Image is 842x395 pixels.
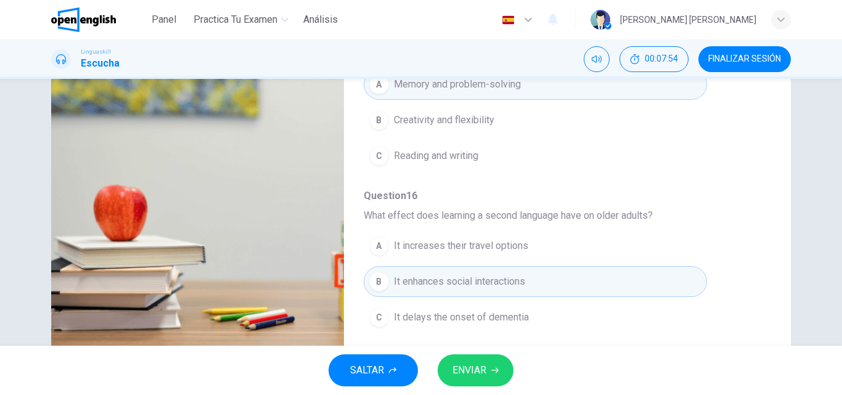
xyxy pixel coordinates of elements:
a: OpenEnglish logo [51,7,144,32]
button: BIt enhances social interactions [364,266,707,297]
h1: Escucha [81,56,120,71]
span: SALTAR [350,362,384,379]
button: CReading and writing [364,140,707,171]
div: A [369,236,389,256]
div: B [369,272,389,291]
span: It delays the onset of dementia [394,310,529,325]
button: FINALIZAR SESIÓN [698,46,791,72]
div: C [369,146,389,166]
img: es [501,15,516,25]
span: Análisis [303,12,338,27]
div: B [369,110,389,130]
button: AMemory and problem-solving [364,69,707,100]
button: Practica tu examen [189,9,293,31]
button: BCreativity and flexibility [364,105,707,136]
button: Análisis [298,9,343,31]
button: AIt increases their travel options [364,230,707,261]
img: Profile picture [591,10,610,30]
span: Creativity and flexibility [394,113,494,128]
span: Practica tu examen [194,12,277,27]
button: CIt delays the onset of dementia [364,302,707,333]
button: SALTAR [329,354,418,386]
span: 00:07:54 [645,54,678,64]
span: Panel [152,12,176,27]
span: Question 16 [364,189,751,203]
span: ENVIAR [452,362,486,379]
button: 00:07:54 [619,46,689,72]
span: It increases their travel options [394,238,528,253]
span: It enhances social interactions [394,274,525,289]
span: Linguaskill [81,47,111,56]
div: Silenciar [584,46,610,72]
span: What effect does learning a second language have on older adults? [364,208,751,223]
div: Ocultar [619,46,689,72]
div: C [369,307,389,327]
div: A [369,75,389,94]
span: Memory and problem-solving [394,77,521,92]
img: Listen to Bridget, a professor, talk about the benefits of learning a second language [51,68,344,355]
img: OpenEnglish logo [51,7,116,32]
div: [PERSON_NAME] [PERSON_NAME] [620,12,756,27]
button: Panel [144,9,184,31]
span: Reading and writing [394,149,478,163]
button: ENVIAR [438,354,513,386]
span: FINALIZAR SESIÓN [708,54,781,64]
